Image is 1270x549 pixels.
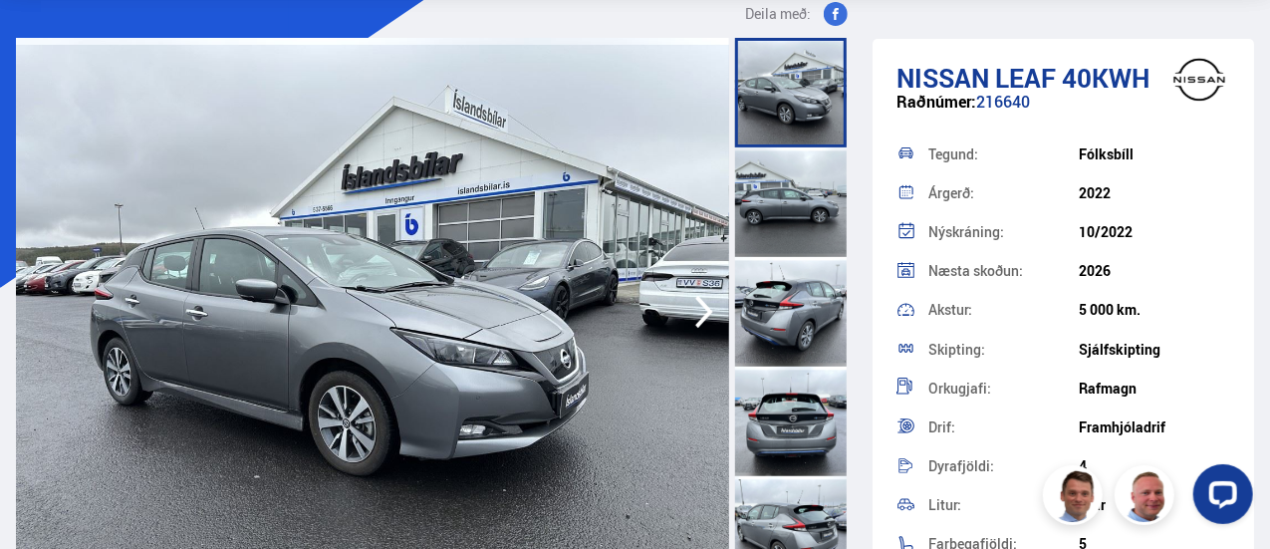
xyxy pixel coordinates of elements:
[738,2,856,26] button: Deila með:
[928,186,1080,200] div: Árgerð:
[896,93,1230,132] div: 216640
[1079,342,1230,358] div: Sjálfskipting
[1079,185,1230,201] div: 2022
[928,382,1080,396] div: Orkugjafi:
[896,60,989,96] span: Nissan
[1079,381,1230,397] div: Rafmagn
[928,147,1080,161] div: Tegund:
[1118,468,1177,528] img: siFngHWaQ9KaOqBr.png
[928,264,1080,278] div: Næsta skoðun:
[1177,456,1261,540] iframe: LiveChat chat widget
[1079,263,1230,279] div: 2026
[1079,458,1230,474] div: 4
[746,2,812,26] span: Deila með:
[1079,419,1230,435] div: Framhjóladrif
[995,60,1149,96] span: Leaf 40KWH
[1159,49,1239,111] img: brand logo
[1079,224,1230,240] div: 10/2022
[928,420,1080,434] div: Drif:
[1046,468,1106,528] img: FbJEzSuNWCJXmdc-.webp
[1079,146,1230,162] div: Fólksbíll
[928,225,1080,239] div: Nýskráning:
[896,91,976,113] span: Raðnúmer:
[1079,302,1230,318] div: 5 000 km.
[928,459,1080,473] div: Dyrafjöldi:
[928,343,1080,357] div: Skipting:
[928,498,1080,512] div: Litur:
[928,303,1080,317] div: Akstur:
